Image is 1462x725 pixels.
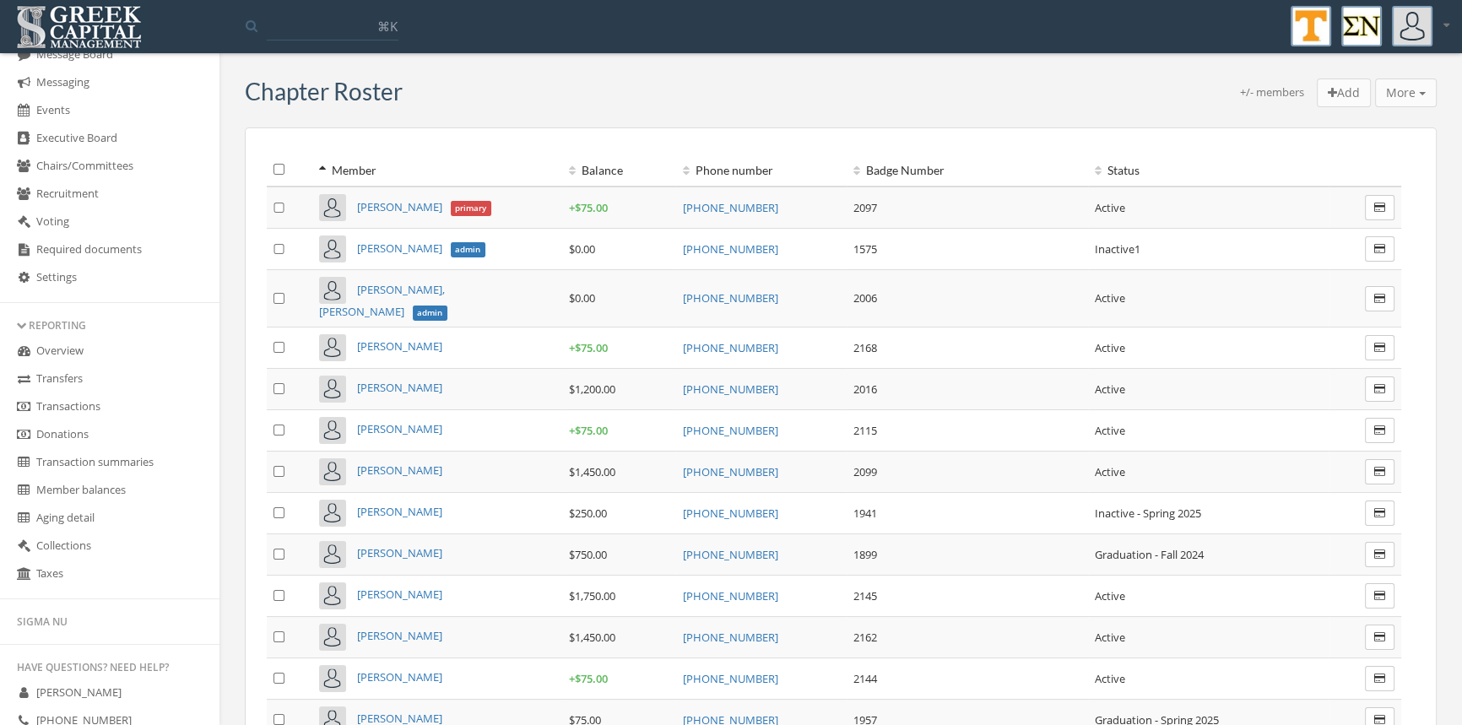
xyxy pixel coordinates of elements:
td: 2115 [847,409,1088,451]
div: Reporting [17,318,203,333]
td: 1575 [847,229,1088,270]
a: [PERSON_NAME], [PERSON_NAME]admin [319,282,447,320]
td: Active [1088,575,1329,616]
div: +/- members [1240,84,1304,108]
td: 2097 [847,187,1088,229]
a: [PHONE_NUMBER] [683,671,778,686]
td: 2145 [847,575,1088,616]
td: 2016 [847,368,1088,409]
a: [PERSON_NAME] [357,380,442,395]
a: [PERSON_NAME] [357,587,442,602]
span: $1,750.00 [569,588,615,603]
th: Phone number [676,154,847,187]
span: primary [451,201,492,216]
span: [PERSON_NAME] [357,241,442,256]
td: 1941 [847,492,1088,533]
th: Balance [562,154,676,187]
td: Active [1088,327,1329,368]
a: [PHONE_NUMBER] [683,381,778,397]
span: [PERSON_NAME] [36,684,122,700]
a: [PERSON_NAME]primary [357,199,491,214]
td: 1899 [847,533,1088,575]
span: $0.00 [569,290,595,306]
span: $750.00 [569,547,607,562]
a: [PERSON_NAME] [357,338,442,354]
td: Active [1088,187,1329,229]
span: + $75.00 [569,340,608,355]
td: 2006 [847,270,1088,327]
span: admin [451,242,486,257]
span: $250.00 [569,506,607,521]
th: Badge Number [847,154,1088,187]
a: [PERSON_NAME] [357,628,442,643]
td: Graduation - Fall 2024 [1088,533,1329,575]
h3: Chapter Roster [245,78,403,105]
a: [PHONE_NUMBER] [683,290,778,306]
a: [PERSON_NAME] [357,669,442,684]
span: + $75.00 [569,671,608,686]
a: [PHONE_NUMBER] [683,241,778,257]
td: 2168 [847,327,1088,368]
td: Active [1088,409,1329,451]
span: $1,200.00 [569,381,615,397]
a: [PERSON_NAME] [357,504,442,519]
td: Inactive1 [1088,229,1329,270]
a: [PHONE_NUMBER] [683,588,778,603]
td: 2099 [847,451,1088,492]
span: + $75.00 [569,423,608,438]
a: [PHONE_NUMBER] [683,200,778,215]
span: [PERSON_NAME], [PERSON_NAME] [319,282,445,320]
a: [PERSON_NAME] [357,463,442,478]
span: ⌘K [377,18,398,35]
a: [PHONE_NUMBER] [683,464,778,479]
td: Active [1088,368,1329,409]
a: [PHONE_NUMBER] [683,630,778,645]
a: [PHONE_NUMBER] [683,340,778,355]
span: $1,450.00 [569,630,615,645]
a: [PHONE_NUMBER] [683,506,778,521]
td: Active [1088,451,1329,492]
td: Active [1088,270,1329,327]
th: Status [1088,154,1329,187]
a: [PHONE_NUMBER] [683,547,778,562]
a: [PERSON_NAME]admin [357,241,485,256]
th: Member [312,154,562,187]
td: Inactive - Spring 2025 [1088,492,1329,533]
td: 2162 [847,616,1088,657]
span: [PERSON_NAME] [357,199,442,214]
td: Active [1088,657,1329,699]
a: [PHONE_NUMBER] [683,423,778,438]
span: $0.00 [569,241,595,257]
td: Active [1088,616,1329,657]
span: $1,450.00 [569,464,615,479]
span: + $75.00 [569,200,608,215]
a: [PERSON_NAME] [357,421,442,436]
a: [PERSON_NAME] [357,545,442,560]
span: admin [413,306,448,321]
td: 2144 [847,657,1088,699]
